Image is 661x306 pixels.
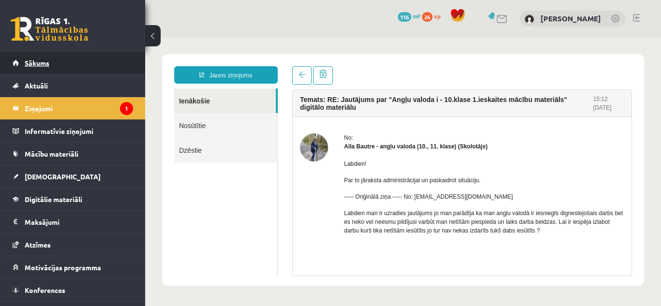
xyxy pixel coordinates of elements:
a: Aktuāli [13,74,133,97]
span: 26 [422,12,433,22]
legend: Informatīvie ziņojumi [25,120,133,142]
div: No: [199,96,479,105]
p: ----- Oriģinālā ziņa ----- No: [EMAIL_ADDRESS][DOMAIN_NAME] [199,155,479,164]
p: Par to jāraksta administrācijai un paskaidrot situāciju. [199,139,479,147]
div: 15:12 [DATE] [448,58,479,75]
a: Sākums [13,52,133,74]
span: [DEMOGRAPHIC_DATA] [25,172,101,181]
span: mP [413,12,421,20]
img: Anastasija Nikola Šefanovska [525,15,534,24]
a: 26 xp [422,12,445,20]
a: [PERSON_NAME] [541,14,601,23]
a: Atzīmes [13,233,133,256]
a: Maksājumi [13,211,133,233]
a: Informatīvie ziņojumi [13,120,133,142]
span: Aktuāli [25,81,48,90]
span: Mācību materiāli [25,149,78,158]
a: Ziņojumi1 [13,97,133,119]
legend: Maksājumi [25,211,133,233]
span: Konferences [25,286,65,294]
span: 116 [398,12,411,22]
a: Mācību materiāli [13,143,133,165]
a: Rīgas 1. Tālmācības vidusskola [11,17,88,41]
span: Atzīmes [25,240,51,249]
p: Labdien! [199,122,479,131]
strong: Alla Bautre - angļu valoda (10., 11. klase) (Skolotājs) [199,106,343,113]
a: Digitālie materiāli [13,188,133,210]
a: 116 mP [398,12,421,20]
a: Ienākošie [29,51,131,76]
span: Sākums [25,58,49,67]
a: Dzēstie [29,101,132,125]
legend: Ziņojumi [25,97,133,119]
i: 1 [120,102,133,115]
span: Motivācijas programma [25,263,101,272]
a: Motivācijas programma [13,256,133,278]
span: Digitālie materiāli [25,195,82,204]
span: xp [434,12,440,20]
a: Konferences [13,279,133,301]
a: Nosūtītie [29,76,132,101]
p: Labdien man ir uzradies jautājums jo man parādīja ka man angļu valodā ir iesniegts dignestejošais... [199,172,479,198]
a: [DEMOGRAPHIC_DATA] [13,165,133,188]
a: Jauns ziņojums [29,29,133,46]
img: Alla Bautre - angļu valoda (10., 11. klase) [155,96,183,124]
h4: Temats: RE: Jautājums par "Angļu valoda i - 10.klase 1.ieskaites mācību materiāls" digitālo mater... [155,58,448,74]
